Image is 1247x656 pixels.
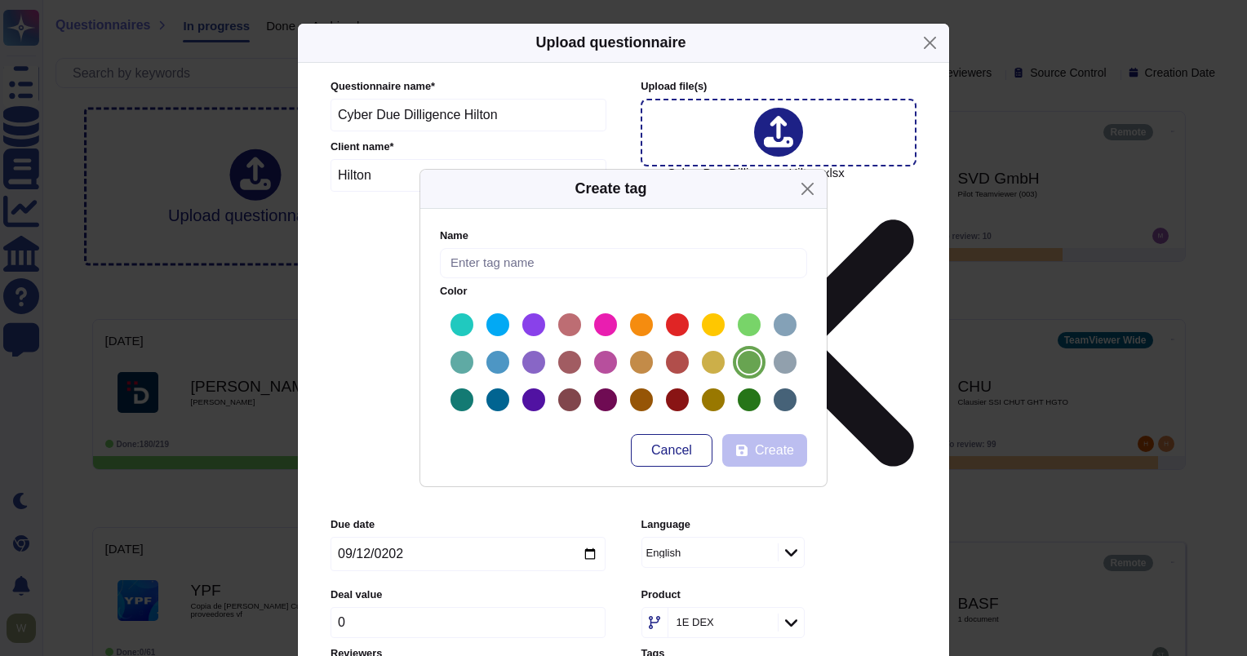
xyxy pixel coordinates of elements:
[440,231,807,242] label: Name
[440,286,807,297] label: Color
[795,176,820,202] button: Close
[651,444,692,457] span: Cancel
[631,434,712,467] button: Cancel
[755,444,794,457] span: Create
[575,178,646,200] div: Create tag
[722,434,807,467] button: Create
[440,248,807,278] input: Enter tag name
